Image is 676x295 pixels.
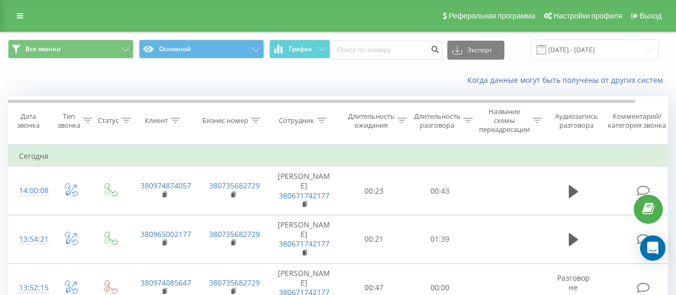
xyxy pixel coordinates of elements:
div: Аудиозапись разговора [551,112,602,130]
div: Дата звонка [8,112,48,130]
div: 14:00:08 [19,180,40,201]
div: Название схемы переадресации [479,107,530,134]
a: 380671742177 [279,239,330,249]
font: Когда данные могут быть получены от других систем [467,75,663,85]
a: 380974874057 [140,180,191,191]
div: Клиент [145,116,168,125]
font: Реферальная программа [448,12,535,20]
div: Длительность ожидания [348,112,395,130]
a: 380965002177 [140,229,191,239]
button: Все звонки [8,40,134,59]
div: Бизнес номер [202,116,248,125]
td: [PERSON_NAME] [267,215,341,264]
div: Длительность разговора [414,112,461,130]
div: Статус [98,116,119,125]
font: Экспорт [467,45,492,54]
a: 380735682729 [209,229,260,239]
div: Сотрудник [279,116,314,125]
div: 13:54:21 [19,229,40,250]
div: Open Intercom Messenger [640,235,665,261]
a: 380735682729 [209,180,260,191]
td: [PERSON_NAME] [267,167,341,215]
font: Все звонки [25,44,61,53]
a: 380671742177 [279,191,330,201]
a: 380974085647 [140,278,191,288]
button: Экспорт [447,41,504,60]
td: 00:21 [341,215,407,264]
font: Основной [159,44,191,53]
button: Основной [139,40,265,59]
a: Когда данные могут быть получены от других систем [467,75,668,85]
a: 380735682729 [209,278,260,288]
button: График [269,40,330,59]
td: 00:23 [341,167,407,215]
input: Поиск по номеру [330,41,442,60]
font: Выход [640,12,662,20]
td: 00:43 [407,167,473,215]
font: Настройки профиля [553,12,622,20]
td: 01:39 [407,215,473,264]
div: Комментарий/категория звонка [606,112,668,130]
div: Тип звонка [58,112,80,130]
font: График [289,44,312,53]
